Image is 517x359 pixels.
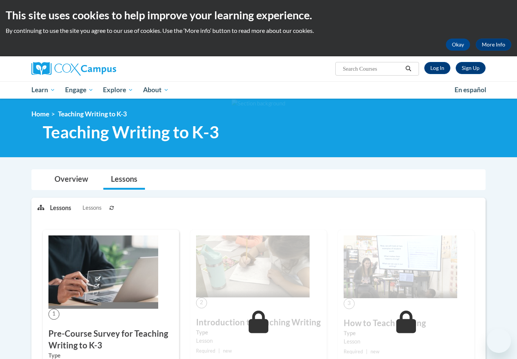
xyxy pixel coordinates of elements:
[31,62,116,76] img: Cox Campus
[43,122,219,142] span: Teaching Writing to K-3
[196,297,207,308] span: 2
[218,348,220,354] span: |
[196,337,321,345] div: Lesson
[31,85,55,94] span: Learn
[138,81,174,99] a: About
[83,204,101,212] span: Lessons
[196,317,321,328] h3: Introduction to Teaching Writing
[344,317,469,329] h3: How to Teach Writing
[232,99,285,108] img: Section background
[6,8,511,23] h2: This site uses cookies to help improve your learning experience.
[344,337,469,346] div: Lesson
[47,170,96,190] a: Overview
[103,170,145,190] a: Lessons
[403,64,414,73] button: Search
[50,204,71,212] p: Lessons
[103,85,133,94] span: Explore
[476,39,511,51] a: More Info
[20,81,497,99] div: Main menu
[344,298,355,309] span: 3
[196,235,310,297] img: Course Image
[456,62,486,74] a: Register
[344,235,457,298] img: Course Image
[487,329,511,353] iframe: Button to launch messaging window
[58,110,127,118] span: Teaching Writing to K-3
[450,82,491,98] a: En español
[48,328,173,351] h3: Pre-Course Survey for Teaching Writing to K-3
[371,349,380,354] span: new
[446,39,470,51] button: Okay
[48,309,59,320] span: 1
[196,348,215,354] span: Required
[366,349,368,354] span: |
[455,86,486,94] span: En español
[424,62,450,74] a: Log In
[31,62,175,76] a: Cox Campus
[344,349,363,354] span: Required
[6,26,511,35] p: By continuing to use the site you agree to our use of cookies. Use the ‘More info’ button to read...
[342,64,403,73] input: Search Courses
[344,329,469,337] label: Type
[48,235,158,309] img: Course Image
[196,328,321,337] label: Type
[31,110,49,118] a: Home
[60,81,98,99] a: Engage
[98,81,138,99] a: Explore
[223,348,232,354] span: new
[26,81,60,99] a: Learn
[65,85,93,94] span: Engage
[143,85,169,94] span: About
